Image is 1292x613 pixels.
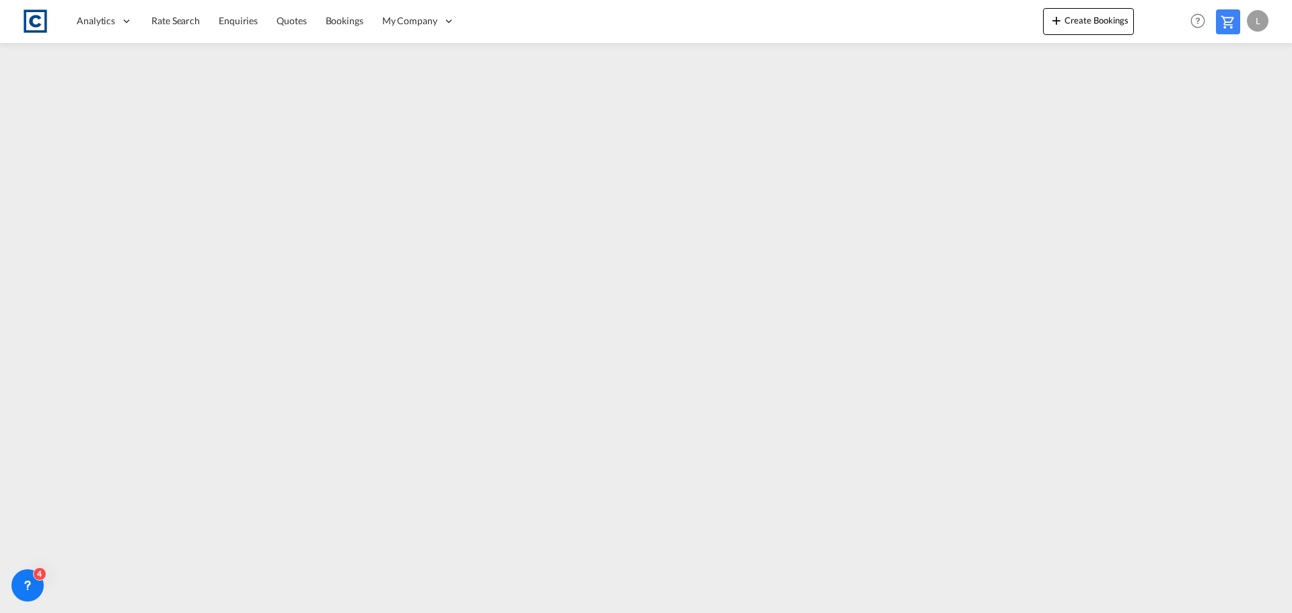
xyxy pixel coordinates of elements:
[1043,8,1134,35] button: icon-plus 400-fgCreate Bookings
[1247,10,1268,32] div: L
[20,6,50,36] img: 1fdb9190129311efbfaf67cbb4249bed.jpeg
[1186,9,1209,32] span: Help
[382,14,437,28] span: My Company
[151,15,200,26] span: Rate Search
[277,15,306,26] span: Quotes
[77,14,115,28] span: Analytics
[219,15,258,26] span: Enquiries
[1186,9,1216,34] div: Help
[1048,12,1065,28] md-icon: icon-plus 400-fg
[326,15,363,26] span: Bookings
